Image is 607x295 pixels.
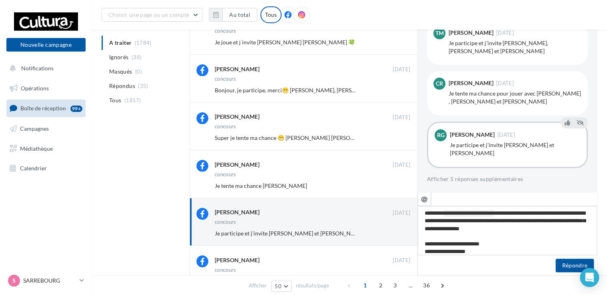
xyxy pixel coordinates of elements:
[215,76,236,82] div: concours
[374,279,387,292] span: 2
[496,81,514,86] span: [DATE]
[275,283,282,289] span: 50
[108,11,189,18] span: Choisir une page ou un compte
[215,87,452,94] span: Bonjour, je participe, merci😁 [PERSON_NAME], [PERSON_NAME], [PERSON_NAME]. Merci😁
[132,54,142,60] span: (38)
[135,68,142,75] span: (0)
[496,30,514,36] span: [DATE]
[109,82,135,90] span: Répondus
[555,259,594,272] button: Répondre
[436,80,443,88] span: CR
[215,65,260,73] div: [PERSON_NAME]
[5,120,87,137] a: Campagnes
[21,85,49,92] span: Opérations
[209,8,257,22] button: Au total
[70,106,82,112] div: 99+
[215,230,365,237] span: Je participe et j'invite [PERSON_NAME] et [PERSON_NAME]
[404,279,417,292] span: ...
[20,145,53,151] span: Médiathèque
[215,172,236,177] div: concours
[109,68,132,76] span: Masqués
[393,161,410,169] span: [DATE]
[580,268,599,287] div: Open Intercom Messenger
[20,165,47,171] span: Calendrier
[393,114,410,121] span: [DATE]
[215,256,260,264] div: [PERSON_NAME]
[450,132,495,138] div: [PERSON_NAME]
[12,277,16,285] span: S
[215,28,236,34] div: concours
[222,8,257,22] button: Au total
[215,267,236,273] div: concours
[5,60,84,77] button: Notifications
[421,195,428,202] i: @
[437,131,445,139] span: Rg
[271,281,292,292] button: 50
[6,38,86,52] button: Nouvelle campagne
[449,80,493,86] div: [PERSON_NAME]
[215,219,236,225] div: concours
[5,80,87,97] a: Opérations
[102,8,202,22] button: Choisir une page ou un compte
[393,209,410,217] span: [DATE]
[420,279,433,292] span: 36
[215,134,397,141] span: Super je tente ma chance 😁 [PERSON_NAME] [PERSON_NAME] 🤞🤞🤞
[215,39,355,46] span: Je joue et j invite [PERSON_NAME] [PERSON_NAME] 🍀
[5,100,87,117] a: Boîte de réception99+
[393,257,410,264] span: [DATE]
[427,174,523,184] button: Afficher 5 réponses supplémentaires
[260,6,282,23] div: Tous
[23,277,76,285] p: SARREBOURG
[249,282,267,289] span: Afficher
[215,208,260,216] div: [PERSON_NAME]
[393,66,410,73] span: [DATE]
[20,105,66,112] span: Boîte de réception
[417,192,431,206] button: @
[215,161,260,169] div: [PERSON_NAME]
[296,282,329,289] span: résultats/page
[449,30,493,36] div: [PERSON_NAME]
[20,125,49,132] span: Campagnes
[109,53,128,61] span: Ignorés
[389,279,401,292] span: 3
[5,160,87,177] a: Calendrier
[215,113,260,121] div: [PERSON_NAME]
[138,83,148,89] span: (35)
[359,279,371,292] span: 1
[497,132,515,138] span: [DATE]
[215,182,307,189] span: Je tente ma chance [PERSON_NAME]
[5,140,87,157] a: Médiathèque
[449,90,581,106] div: Je tente ma chance pour jouer avec [PERSON_NAME] , [PERSON_NAME] et [PERSON_NAME]
[21,65,54,72] span: Notifications
[6,273,86,288] a: S SARREBOURG
[435,29,444,37] span: TM
[215,124,236,129] div: concours
[109,96,121,104] span: Tous
[124,97,141,104] span: (1857)
[449,39,581,55] div: Je participe et j’invite [PERSON_NAME], [PERSON_NAME] et [PERSON_NAME]
[450,141,580,157] div: Je participe et j'invite [PERSON_NAME] et [PERSON_NAME]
